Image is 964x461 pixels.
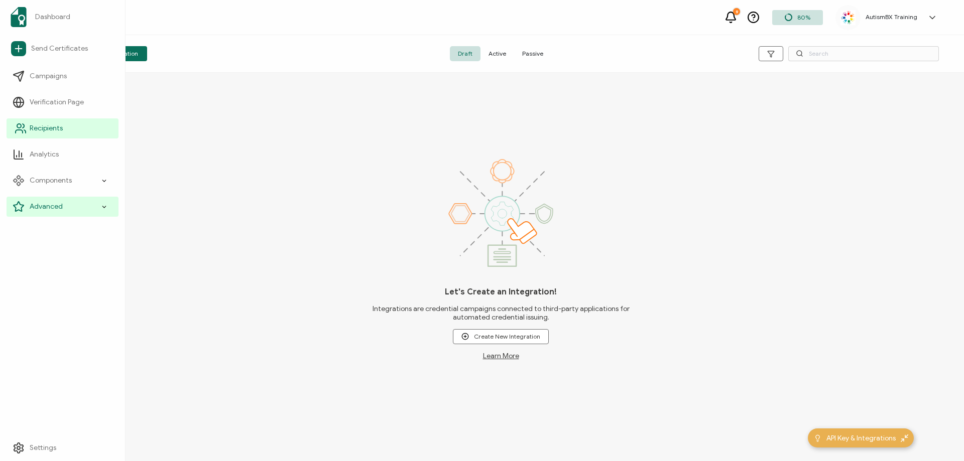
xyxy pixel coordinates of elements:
img: 55acd4ea-2246-4d5a-820f-7ee15f166b00.jpg [840,10,856,25]
div: 9 [733,8,740,15]
a: Campaigns [7,66,118,86]
span: Settings [30,443,56,453]
span: Create New Integration [461,333,540,340]
a: Learn More [483,352,519,360]
iframe: Chat Widget [914,413,964,461]
a: Verification Page [7,92,118,112]
a: Recipients [7,118,118,138]
a: Settings [7,438,118,458]
span: Passive [514,46,551,61]
span: Analytics [30,149,59,160]
span: Send Certificates [31,44,88,54]
a: Dashboard [7,3,118,31]
img: integrations.svg [448,159,553,267]
span: Advanced [30,202,63,212]
span: Verification Page [30,97,84,107]
button: Create New Integration [453,329,549,344]
a: Send Certificates [7,37,118,60]
span: Integrations are credential campaigns connected to third-party applications for automated credent... [356,304,646,322]
h1: Let's Create an Integration! [445,287,557,297]
a: Analytics [7,144,118,165]
span: Dashboard [35,12,70,22]
span: Components [30,176,72,186]
img: sertifier-logomark-colored.svg [11,7,27,27]
img: minimize-icon.svg [901,434,908,442]
span: Draft [450,46,480,61]
span: Active [480,46,514,61]
span: Recipients [30,123,63,133]
h5: AutismBX Training [866,14,917,21]
input: Search [788,46,939,61]
span: Campaigns [30,71,67,81]
span: API Key & Integrations [826,433,896,443]
span: 80% [797,14,810,21]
